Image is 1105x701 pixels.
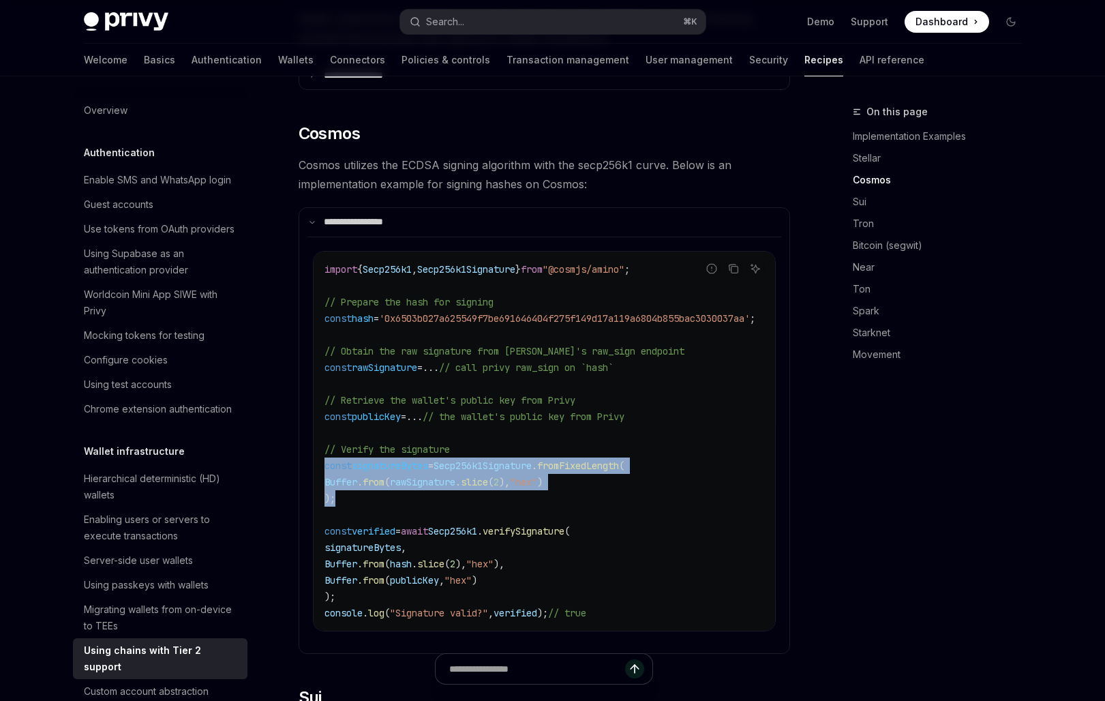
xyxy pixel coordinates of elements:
span: = [374,312,379,325]
div: Hierarchical deterministic (HD) wallets [84,471,239,503]
span: ); [537,607,548,619]
span: . [412,558,417,570]
span: ; [750,312,755,325]
span: Cosmos utilizes the ECDSA signing algorithm with the secp256k1 curve. Below is an implementation ... [299,155,790,194]
span: . [532,460,537,472]
span: ( [444,558,450,570]
a: Chrome extension authentication [73,397,247,421]
span: = [428,460,434,472]
a: Bitcoin (segwit) [853,235,1033,256]
span: ( [564,525,570,537]
span: signatureBytes [324,541,401,554]
div: Use tokens from OAuth providers [84,221,234,237]
h5: Authentication [84,145,155,161]
div: Enable SMS and WhatsApp login [84,172,231,188]
span: verified [494,607,537,619]
a: Movement [853,344,1033,366]
span: hash [352,312,374,325]
span: ), [455,558,466,570]
span: . [357,574,363,586]
span: // true [548,607,586,619]
div: Using chains with Tier 2 support [84,642,239,675]
h5: Wallet infrastructure [84,443,185,460]
button: Report incorrect code [703,260,721,278]
span: , [412,263,417,275]
span: from [521,263,543,275]
div: Mocking tokens for testing [84,327,205,344]
a: Basics [144,44,175,76]
span: console [324,607,363,619]
a: Using test accounts [73,372,247,397]
span: 2 [494,476,499,488]
span: ) [472,574,477,586]
span: Buffer [324,574,357,586]
a: Welcome [84,44,127,76]
a: Transaction management [506,44,629,76]
div: Search... [426,14,464,30]
a: Enable SMS and WhatsApp login [73,168,247,192]
span: slice [417,558,444,570]
span: Secp256k1Signature [434,460,532,472]
span: Dashboard [915,15,968,29]
span: signatureBytes [352,460,428,472]
span: . [363,607,368,619]
span: 2 [450,558,455,570]
span: publicKey [352,411,401,423]
span: // Retrieve the wallet's public key from Privy [324,394,575,406]
button: Copy the contents from the code block [725,260,742,278]
span: { [357,263,363,275]
span: Buffer [324,476,357,488]
button: Ask AI [746,260,764,278]
div: Worldcoin Mini App SIWE with Privy [84,286,239,319]
a: API reference [860,44,924,76]
span: . [357,558,363,570]
span: await [401,525,428,537]
span: Buffer [324,558,357,570]
span: // Obtain the raw signature from [PERSON_NAME]'s raw_sign endpoint [324,345,684,357]
span: verified [352,525,395,537]
div: Chrome extension authentication [84,401,232,417]
div: Enabling users or servers to execute transactions [84,511,239,544]
a: Use tokens from OAuth providers [73,217,247,241]
a: Worldcoin Mini App SIWE with Privy [73,282,247,323]
a: Mocking tokens for testing [73,323,247,348]
span: from [363,476,384,488]
span: fromFixedLength [537,460,619,472]
a: Using passkeys with wallets [73,573,247,597]
span: import [324,263,357,275]
a: Policies & controls [402,44,490,76]
div: Guest accounts [84,196,153,213]
span: ; [624,263,630,275]
a: Hierarchical deterministic (HD) wallets [73,466,247,507]
div: Overview [84,102,127,119]
div: Server-side user wallets [84,552,193,569]
span: ( [384,558,390,570]
a: Security [749,44,788,76]
span: . [477,525,483,537]
span: ), [499,476,510,488]
span: Secp256k1 [428,525,477,537]
span: = [417,361,423,374]
span: publicKey [390,574,439,586]
span: Cosmos [299,123,360,145]
span: // Prepare the hash for signing [324,296,494,308]
span: ( [384,574,390,586]
a: Starknet [853,322,1033,344]
span: ( [384,476,390,488]
button: Toggle dark mode [1000,11,1022,33]
span: . [357,476,363,488]
span: ⌘ K [683,16,697,27]
span: , [488,607,494,619]
span: from [363,574,384,586]
button: Open search [400,10,706,34]
span: // Verify the signature [324,443,450,456]
span: } [515,263,521,275]
span: , [439,574,444,586]
span: "hex" [510,476,537,488]
a: Server-side user wallets [73,548,247,573]
span: log [368,607,384,619]
span: ... [423,361,439,374]
div: Migrating wallets from on-device to TEEs [84,601,239,634]
span: // the wallet's public key from Privy [423,411,624,423]
span: ( [488,476,494,488]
